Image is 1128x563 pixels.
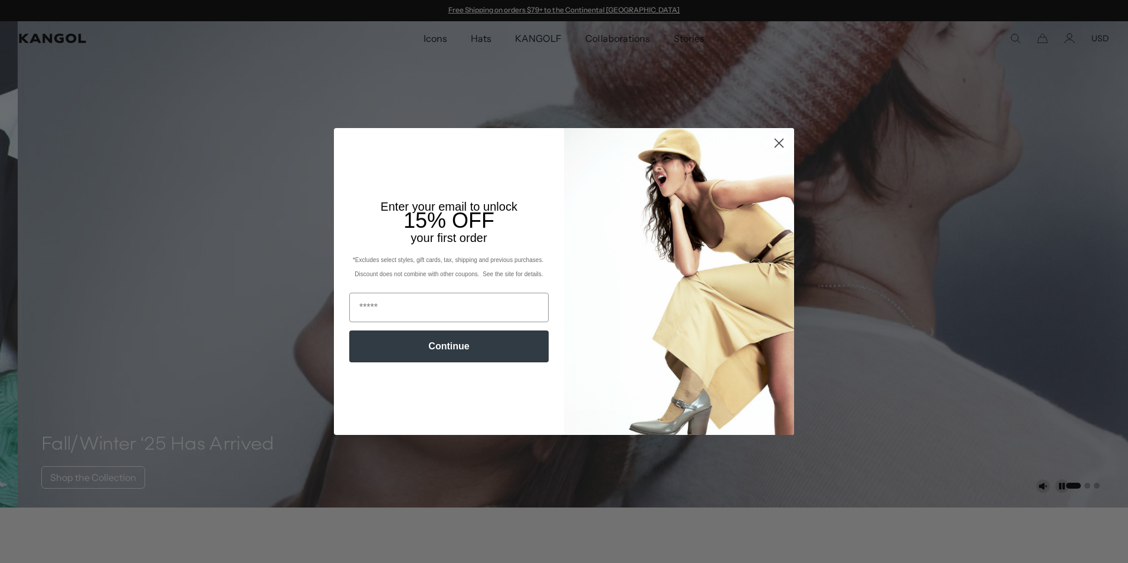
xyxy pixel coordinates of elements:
[349,330,549,362] button: Continue
[769,133,789,153] button: Close dialog
[349,293,549,322] input: Email
[353,257,545,277] span: *Excludes select styles, gift cards, tax, shipping and previous purchases. Discount does not comb...
[404,208,494,233] span: 15% OFF
[564,128,794,435] img: 93be19ad-e773-4382-80b9-c9d740c9197f.jpeg
[411,231,487,244] span: your first order
[381,200,517,213] span: Enter your email to unlock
